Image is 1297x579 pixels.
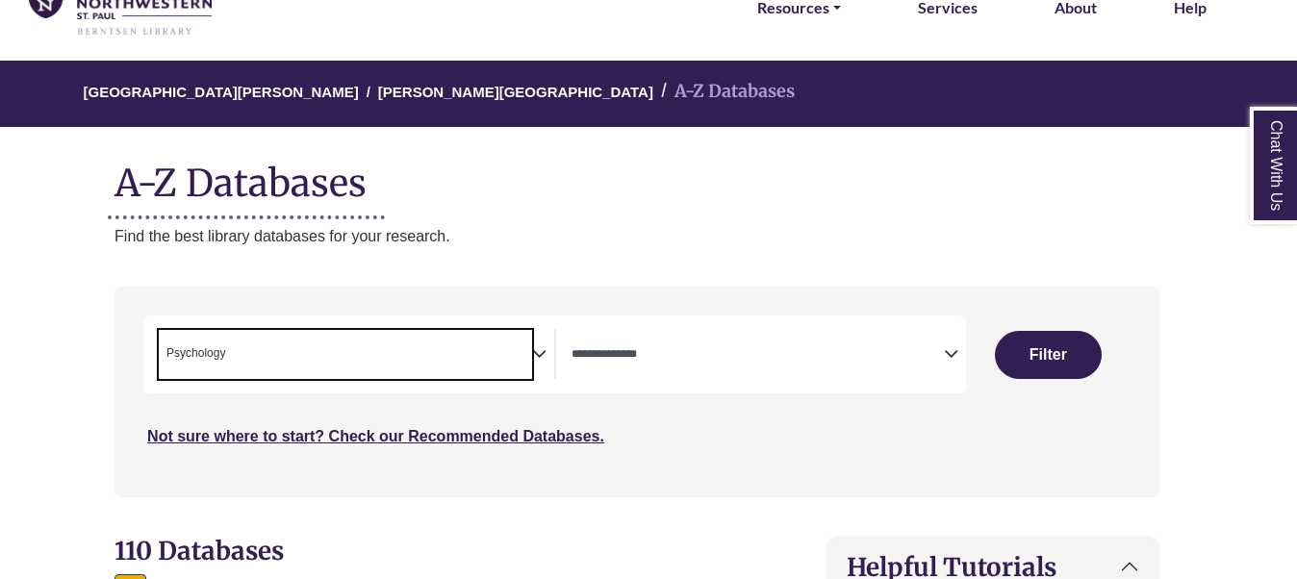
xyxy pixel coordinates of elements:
[229,348,238,364] textarea: Search
[166,344,225,363] span: Psychology
[653,78,795,106] li: A-Z Databases
[114,535,284,566] span: 110 Databases
[995,331,1101,379] button: Submit for Search Results
[572,348,944,364] textarea: Search
[84,81,359,100] a: [GEOGRAPHIC_DATA][PERSON_NAME]
[378,81,653,100] a: [PERSON_NAME][GEOGRAPHIC_DATA]
[114,146,1159,205] h1: A-Z Databases
[114,287,1159,496] nav: Search filters
[147,428,604,444] a: Not sure where to start? Check our Recommended Databases.
[114,61,1159,127] nav: breadcrumb
[159,344,225,363] li: Psychology
[114,224,1159,249] p: Find the best library databases for your research.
